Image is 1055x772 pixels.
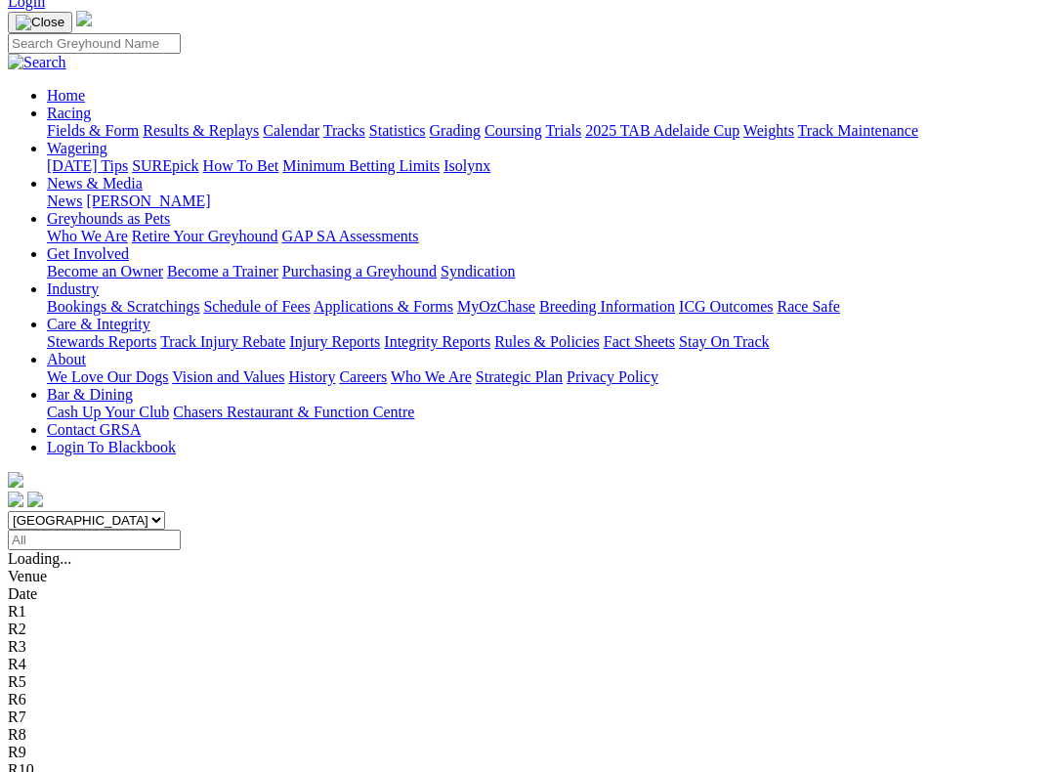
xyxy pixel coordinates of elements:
[430,122,481,139] a: Grading
[47,280,99,297] a: Industry
[203,157,279,174] a: How To Bet
[47,245,129,262] a: Get Involved
[441,263,515,279] a: Syndication
[8,691,1047,708] div: R6
[47,175,143,192] a: News & Media
[47,193,1047,210] div: News & Media
[47,122,1047,140] div: Racing
[47,228,1047,245] div: Greyhounds as Pets
[47,140,107,156] a: Wagering
[8,708,1047,726] div: R7
[282,263,437,279] a: Purchasing a Greyhound
[314,298,453,315] a: Applications & Forms
[476,368,563,385] a: Strategic Plan
[132,228,278,244] a: Retire Your Greyhound
[8,550,71,567] span: Loading...
[8,33,181,54] input: Search
[8,54,66,71] img: Search
[288,368,335,385] a: History
[47,263,1047,280] div: Get Involved
[47,298,199,315] a: Bookings & Scratchings
[567,368,658,385] a: Privacy Policy
[8,472,23,488] img: logo-grsa-white.png
[679,298,773,315] a: ICG Outcomes
[47,333,156,350] a: Stewards Reports
[339,368,387,385] a: Careers
[47,122,139,139] a: Fields & Form
[604,333,675,350] a: Fact Sheets
[369,122,426,139] a: Statistics
[173,404,414,420] a: Chasers Restaurant & Function Centre
[798,122,918,139] a: Track Maintenance
[47,157,128,174] a: [DATE] Tips
[47,193,82,209] a: News
[263,122,319,139] a: Calendar
[47,87,85,104] a: Home
[47,210,170,227] a: Greyhounds as Pets
[8,673,1047,691] div: R5
[47,298,1047,316] div: Industry
[8,726,1047,744] div: R8
[8,744,1047,761] div: R9
[485,122,542,139] a: Coursing
[457,298,535,315] a: MyOzChase
[47,263,163,279] a: Become an Owner
[47,404,1047,421] div: Bar & Dining
[160,333,285,350] a: Track Injury Rebate
[132,157,198,174] a: SUREpick
[8,568,1047,585] div: Venue
[47,368,168,385] a: We Love Our Dogs
[47,404,169,420] a: Cash Up Your Club
[47,439,176,455] a: Login To Blackbook
[289,333,380,350] a: Injury Reports
[143,122,259,139] a: Results & Replays
[8,585,1047,603] div: Date
[47,157,1047,175] div: Wagering
[47,351,86,367] a: About
[8,603,1047,621] div: R1
[585,122,739,139] a: 2025 TAB Adelaide Cup
[391,368,472,385] a: Who We Are
[282,228,419,244] a: GAP SA Assessments
[47,316,150,332] a: Care & Integrity
[47,333,1047,351] div: Care & Integrity
[282,157,440,174] a: Minimum Betting Limits
[47,228,128,244] a: Who We Are
[8,638,1047,656] div: R3
[76,11,92,26] img: logo-grsa-white.png
[777,298,839,315] a: Race Safe
[47,421,141,438] a: Contact GRSA
[8,492,23,507] img: facebook.svg
[443,157,490,174] a: Isolynx
[86,193,210,209] a: [PERSON_NAME]
[27,492,43,507] img: twitter.svg
[539,298,675,315] a: Breeding Information
[47,105,91,121] a: Racing
[8,12,72,33] button: Toggle navigation
[8,530,181,550] input: Select date
[8,656,1047,673] div: R4
[679,333,769,350] a: Stay On Track
[545,122,581,139] a: Trials
[203,298,310,315] a: Schedule of Fees
[47,368,1047,386] div: About
[743,122,794,139] a: Weights
[167,263,278,279] a: Become a Trainer
[323,122,365,139] a: Tracks
[172,368,284,385] a: Vision and Values
[47,386,133,403] a: Bar & Dining
[494,333,600,350] a: Rules & Policies
[8,621,1047,638] div: R2
[384,333,490,350] a: Integrity Reports
[16,15,64,30] img: Close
